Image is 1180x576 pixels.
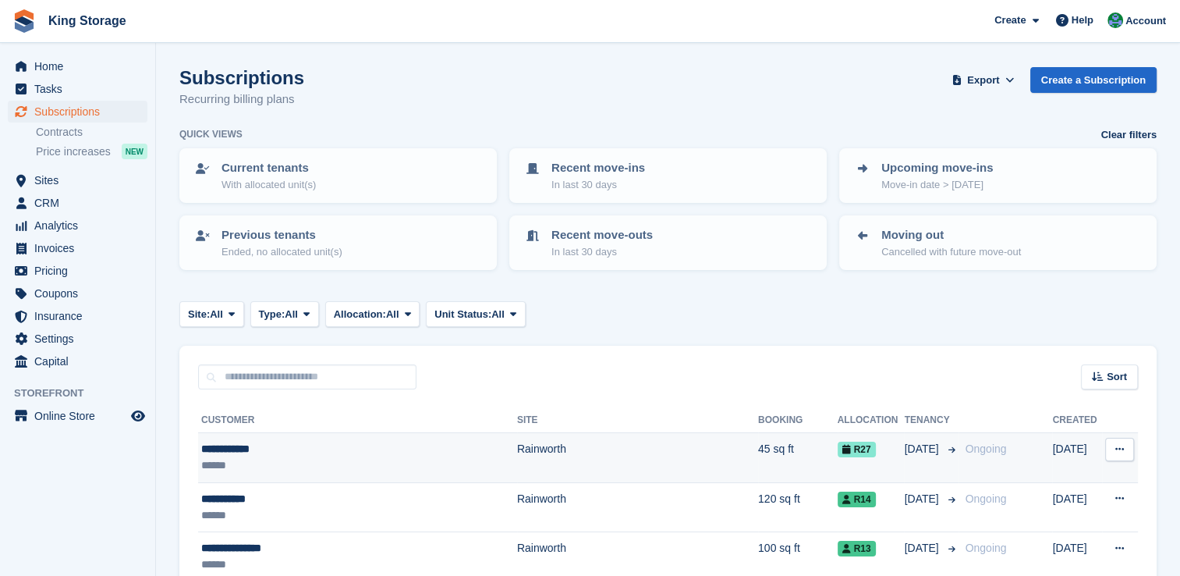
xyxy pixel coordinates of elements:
[758,433,838,483] td: 45 sq ft
[179,301,244,327] button: Site: All
[8,350,147,372] a: menu
[8,405,147,427] a: menu
[36,144,111,159] span: Price increases
[904,491,941,507] span: [DATE]
[1052,433,1101,483] td: [DATE]
[34,237,128,259] span: Invoices
[8,101,147,123] a: menu
[758,482,838,532] td: 120 sq ft
[967,73,999,88] span: Export
[517,408,758,433] th: Site
[34,215,128,236] span: Analytics
[994,12,1026,28] span: Create
[8,260,147,282] a: menu
[34,192,128,214] span: CRM
[904,540,941,556] span: [DATE]
[36,125,147,140] a: Contracts
[259,307,285,322] span: Type:
[841,150,1155,201] a: Upcoming move-ins Move-in date > [DATE]
[511,217,825,268] a: Recent move-outs In last 30 days
[838,492,876,507] span: R14
[1030,67,1157,93] a: Create a Subscription
[551,177,645,193] p: In last 30 days
[34,169,128,191] span: Sites
[551,159,645,177] p: Recent move-ins
[881,159,993,177] p: Upcoming move-ins
[221,177,316,193] p: With allocated unit(s)
[122,144,147,159] div: NEW
[904,408,959,433] th: Tenancy
[179,91,304,108] p: Recurring billing plans
[34,405,128,427] span: Online Store
[250,301,319,327] button: Type: All
[8,192,147,214] a: menu
[1052,408,1101,433] th: Created
[758,408,838,433] th: Booking
[34,101,128,123] span: Subscriptions
[8,78,147,100] a: menu
[210,307,223,322] span: All
[1052,482,1101,532] td: [DATE]
[198,408,517,433] th: Customer
[551,244,653,260] p: In last 30 days
[12,9,36,33] img: stora-icon-8386f47178a22dfd0bd8f6a31ec36ba5ce8667c1dd55bd0f319d3a0aa187defe.svg
[881,244,1021,260] p: Cancelled with future move-out
[8,283,147,304] a: menu
[36,143,147,160] a: Price increases NEW
[34,55,128,77] span: Home
[179,67,304,88] h1: Subscriptions
[838,442,876,457] span: R27
[1100,127,1157,143] a: Clear filters
[949,67,1018,93] button: Export
[517,482,758,532] td: Rainworth
[334,307,386,322] span: Allocation:
[1107,369,1127,385] span: Sort
[881,177,993,193] p: Move-in date > [DATE]
[34,78,128,100] span: Tasks
[221,244,342,260] p: Ended, no allocated unit(s)
[1107,12,1123,28] img: John King
[511,150,825,201] a: Recent move-ins In last 30 days
[8,328,147,350] a: menu
[221,226,342,244] p: Previous tenants
[221,159,316,177] p: Current tenants
[517,433,758,483] td: Rainworth
[34,328,128,350] span: Settings
[181,150,495,201] a: Current tenants With allocated unit(s)
[426,301,525,327] button: Unit Status: All
[179,127,243,141] h6: Quick views
[285,307,298,322] span: All
[8,55,147,77] a: menu
[965,492,1006,505] span: Ongoing
[8,169,147,191] a: menu
[34,350,128,372] span: Capital
[1125,13,1166,29] span: Account
[181,217,495,268] a: Previous tenants Ended, no allocated unit(s)
[838,408,905,433] th: Allocation
[965,542,1006,554] span: Ongoing
[838,541,876,556] span: R13
[34,283,128,304] span: Coupons
[8,237,147,259] a: menu
[491,307,505,322] span: All
[42,8,133,34] a: King Storage
[34,305,128,327] span: Insurance
[34,260,128,282] span: Pricing
[8,215,147,236] a: menu
[129,407,147,425] a: Preview store
[881,226,1021,244] p: Moving out
[386,307,399,322] span: All
[841,217,1155,268] a: Moving out Cancelled with future move-out
[904,441,941,457] span: [DATE]
[434,307,491,322] span: Unit Status:
[8,305,147,327] a: menu
[965,443,1006,455] span: Ongoing
[551,226,653,244] p: Recent move-outs
[14,386,155,401] span: Storefront
[325,301,420,327] button: Allocation: All
[1072,12,1093,28] span: Help
[188,307,210,322] span: Site:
